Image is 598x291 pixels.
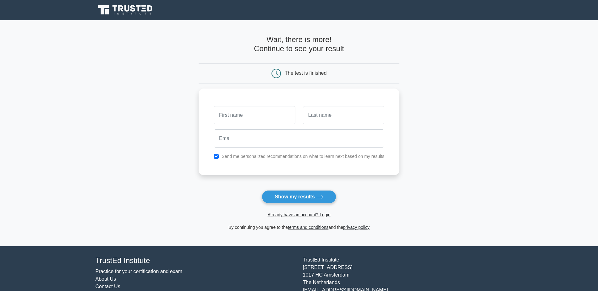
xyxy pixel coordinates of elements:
a: Already have an account? Login [267,212,330,217]
a: Practice for your certification and exam [96,269,183,274]
h4: TrustEd Institute [96,256,295,265]
a: About Us [96,276,116,282]
input: Last name [303,106,384,124]
div: The test is finished [285,70,326,76]
input: Email [214,129,384,148]
a: privacy policy [343,225,370,230]
a: terms and conditions [288,225,328,230]
a: Contact Us [96,284,120,289]
h4: Wait, there is more! Continue to see your result [199,35,399,53]
button: Show my results [262,190,336,203]
div: By continuing you agree to the and the [195,224,403,231]
label: Send me personalized recommendations on what to learn next based on my results [222,154,384,159]
input: First name [214,106,295,124]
